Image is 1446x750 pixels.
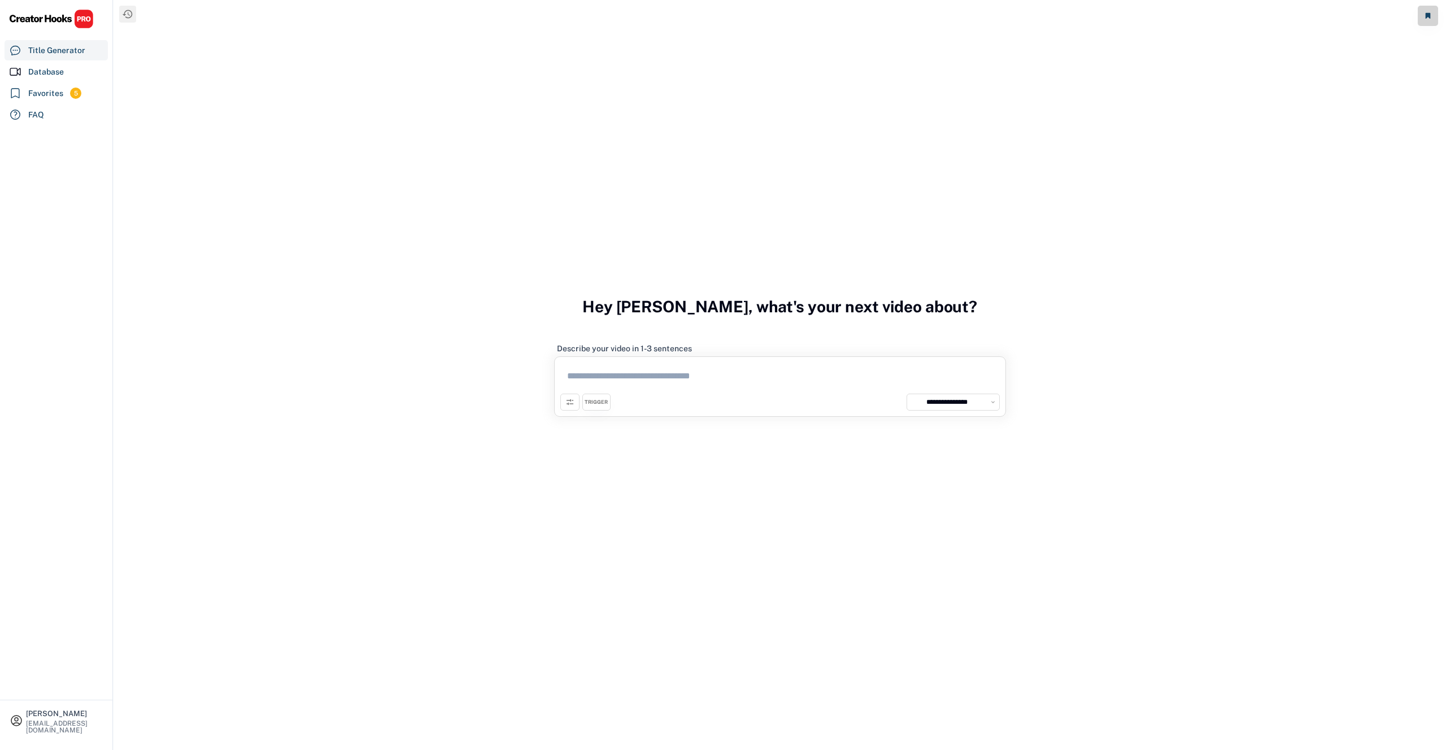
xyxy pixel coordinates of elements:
div: [EMAIL_ADDRESS][DOMAIN_NAME] [26,720,103,734]
div: Database [28,66,64,78]
div: FAQ [28,109,44,121]
div: TRIGGER [585,399,608,406]
img: yH5BAEAAAAALAAAAAABAAEAAAIBRAA7 [910,397,920,407]
div: Describe your video in 1-3 sentences [557,343,692,354]
div: Favorites [28,88,63,99]
h3: Hey [PERSON_NAME], what's your next video about? [582,285,977,328]
div: [PERSON_NAME] [26,710,103,717]
div: Title Generator [28,45,85,56]
div: 5 [70,89,81,98]
img: CHPRO%20Logo.svg [9,9,94,29]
